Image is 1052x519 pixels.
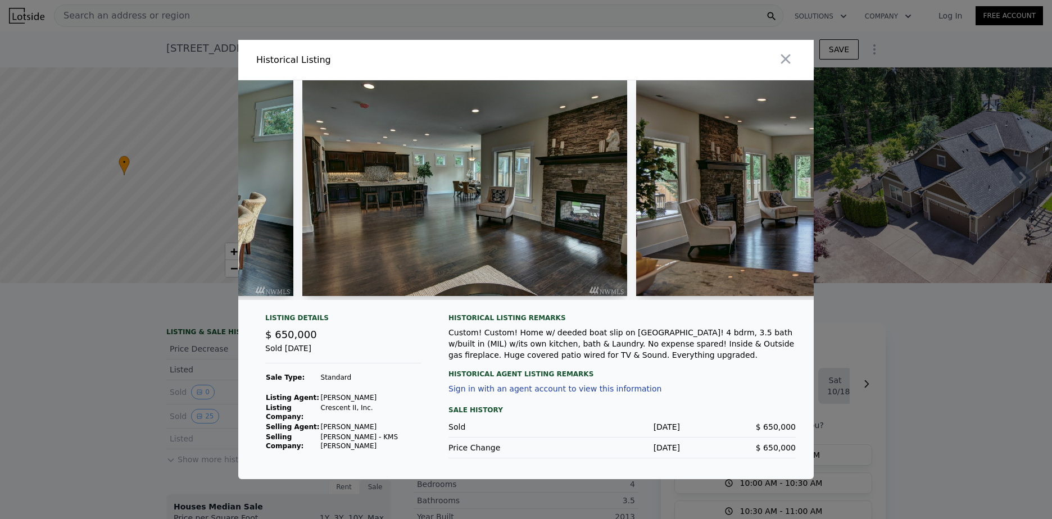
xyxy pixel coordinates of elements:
img: Property Img [302,80,627,296]
div: Historical Listing [256,53,522,67]
div: Price Change [448,442,564,453]
td: [PERSON_NAME] [320,422,422,432]
td: Standard [320,372,422,383]
strong: Listing Agent: [266,394,319,402]
span: $ 650,000 [756,443,796,452]
div: [DATE] [564,421,680,432]
td: Crescent II, Inc. [320,403,422,422]
div: Historical Listing remarks [448,313,796,322]
td: [PERSON_NAME] - KMS [PERSON_NAME] [320,432,422,451]
img: Property Img [636,80,961,296]
strong: Selling Agent: [266,423,320,431]
strong: Listing Company: [266,404,303,421]
span: $ 650,000 [756,422,796,431]
div: Sold [448,421,564,432]
span: $ 650,000 [265,329,317,340]
button: Sign in with an agent account to view this information [448,384,661,393]
div: Sale History [448,403,796,417]
td: [PERSON_NAME] [320,393,422,403]
strong: Sale Type: [266,374,305,381]
div: Custom! Custom! Home w/ deeded boat slip on [GEOGRAPHIC_DATA]! 4 bdrm, 3.5 bath w/built in (MIL) ... [448,327,796,361]
div: Listing Details [265,313,421,327]
div: Sold [DATE] [265,343,421,363]
strong: Selling Company: [266,433,303,450]
div: Historical Agent Listing Remarks [448,361,796,379]
div: [DATE] [564,442,680,453]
